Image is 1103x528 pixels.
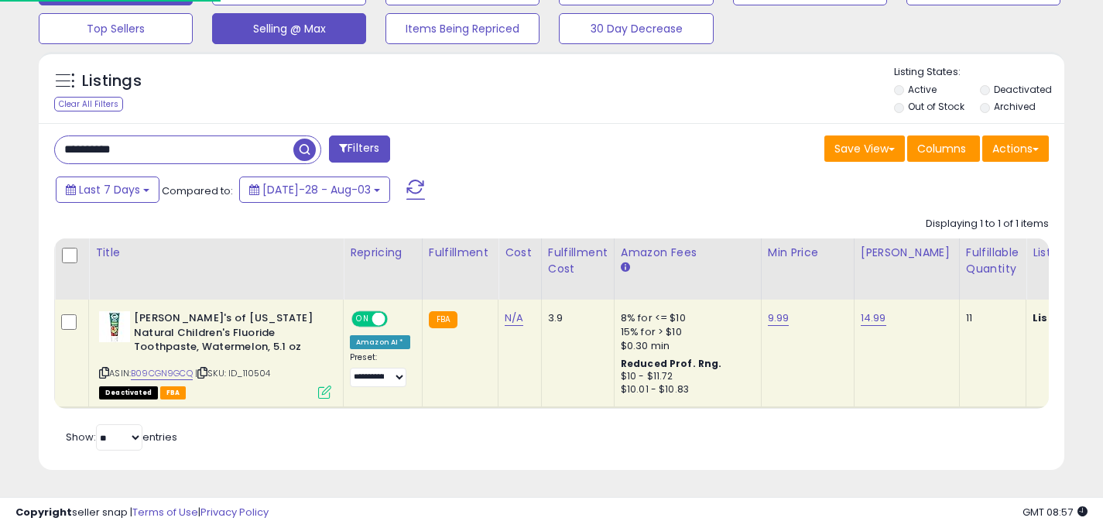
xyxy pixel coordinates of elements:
[621,245,755,261] div: Amazon Fees
[385,313,410,326] span: OFF
[39,13,193,44] button: Top Sellers
[926,217,1049,231] div: Displaying 1 to 1 of 1 items
[200,505,269,519] a: Privacy Policy
[134,311,322,358] b: [PERSON_NAME]'s of [US_STATE] Natural Children's Fluoride Toothpaste, Watermelon, 5.1 oz
[505,245,535,261] div: Cost
[621,325,749,339] div: 15% for > $10
[559,13,713,44] button: 30 Day Decrease
[15,506,269,520] div: seller snap | |
[548,311,602,325] div: 3.9
[239,177,390,203] button: [DATE]-28 - Aug-03
[350,245,416,261] div: Repricing
[994,83,1052,96] label: Deactivated
[982,135,1049,162] button: Actions
[966,311,1014,325] div: 11
[621,311,749,325] div: 8% for <= $10
[350,335,410,349] div: Amazon AI *
[768,310,790,326] a: 9.99
[212,13,366,44] button: Selling @ Max
[1033,310,1103,325] b: Listed Price:
[195,367,271,379] span: | SKU: ID_110504
[768,245,848,261] div: Min Price
[907,135,980,162] button: Columns
[824,135,905,162] button: Save View
[621,261,630,275] small: Amazon Fees.
[99,311,331,397] div: ASIN:
[1023,505,1088,519] span: 2025-08-11 08:57 GMT
[621,383,749,396] div: $10.01 - $10.83
[350,352,410,387] div: Preset:
[132,505,198,519] a: Terms of Use
[621,357,722,370] b: Reduced Prof. Rng.
[621,370,749,383] div: $10 - $11.72
[162,183,233,198] span: Compared to:
[894,65,1064,80] p: Listing States:
[917,141,966,156] span: Columns
[329,135,389,163] button: Filters
[54,97,123,111] div: Clear All Filters
[262,182,371,197] span: [DATE]-28 - Aug-03
[131,367,193,380] a: B09CGN9GCQ
[353,313,372,326] span: ON
[66,430,177,444] span: Show: entries
[99,311,130,342] img: 41RRQEA0qKL._SL40_.jpg
[82,70,142,92] h5: Listings
[95,245,337,261] div: Title
[15,505,72,519] strong: Copyright
[966,245,1019,277] div: Fulfillable Quantity
[861,310,886,326] a: 14.99
[160,386,187,399] span: FBA
[908,100,964,113] label: Out of Stock
[429,311,457,328] small: FBA
[79,182,140,197] span: Last 7 Days
[99,386,158,399] span: All listings that are unavailable for purchase on Amazon for any reason other than out-of-stock
[505,310,523,326] a: N/A
[385,13,540,44] button: Items Being Repriced
[56,177,159,203] button: Last 7 Days
[861,245,953,261] div: [PERSON_NAME]
[994,100,1036,113] label: Archived
[429,245,492,261] div: Fulfillment
[621,339,749,353] div: $0.30 min
[548,245,608,277] div: Fulfillment Cost
[908,83,937,96] label: Active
